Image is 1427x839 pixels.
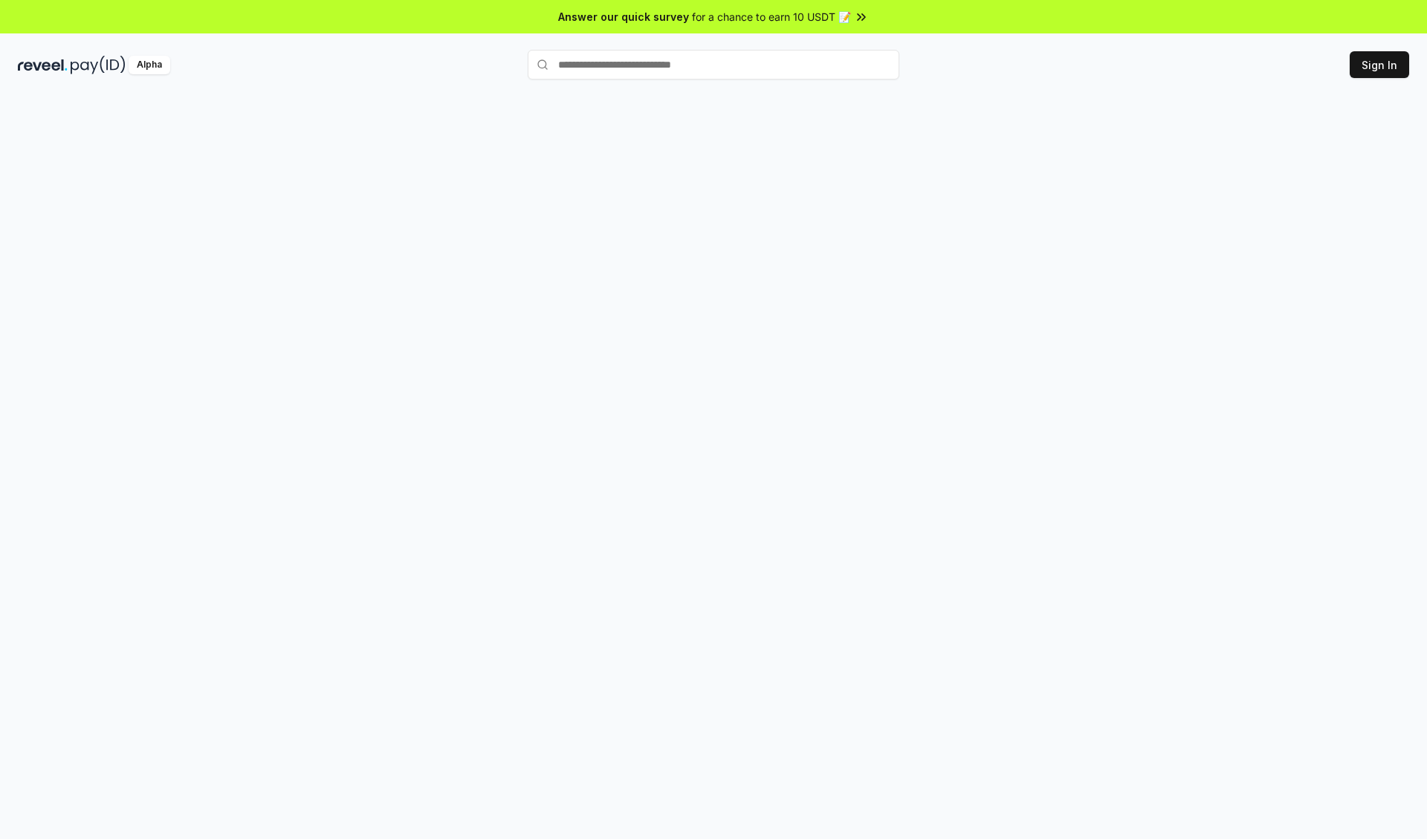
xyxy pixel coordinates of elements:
img: reveel_dark [18,56,68,74]
span: for a chance to earn 10 USDT 📝 [692,9,851,25]
img: pay_id [71,56,126,74]
button: Sign In [1350,51,1409,78]
span: Answer our quick survey [558,9,689,25]
div: Alpha [129,56,170,74]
